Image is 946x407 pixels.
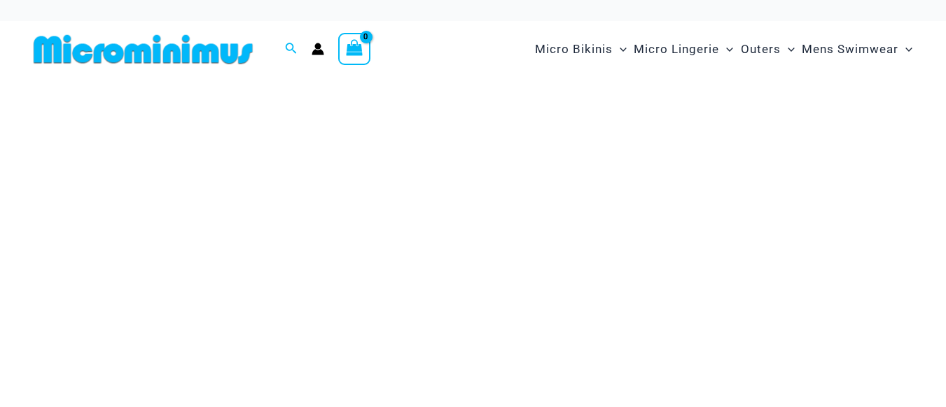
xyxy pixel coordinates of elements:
[535,31,613,67] span: Micro Bikinis
[898,31,912,67] span: Menu Toggle
[529,26,918,73] nav: Site Navigation
[737,28,798,71] a: OutersMenu ToggleMenu Toggle
[28,34,258,65] img: MM SHOP LOGO FLAT
[312,43,324,55] a: Account icon link
[741,31,781,67] span: Outers
[781,31,795,67] span: Menu Toggle
[531,28,630,71] a: Micro BikinisMenu ToggleMenu Toggle
[719,31,733,67] span: Menu Toggle
[338,33,370,65] a: View Shopping Cart, empty
[285,41,298,58] a: Search icon link
[798,28,916,71] a: Mens SwimwearMenu ToggleMenu Toggle
[613,31,627,67] span: Menu Toggle
[802,31,898,67] span: Mens Swimwear
[634,31,719,67] span: Micro Lingerie
[630,28,737,71] a: Micro LingerieMenu ToggleMenu Toggle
